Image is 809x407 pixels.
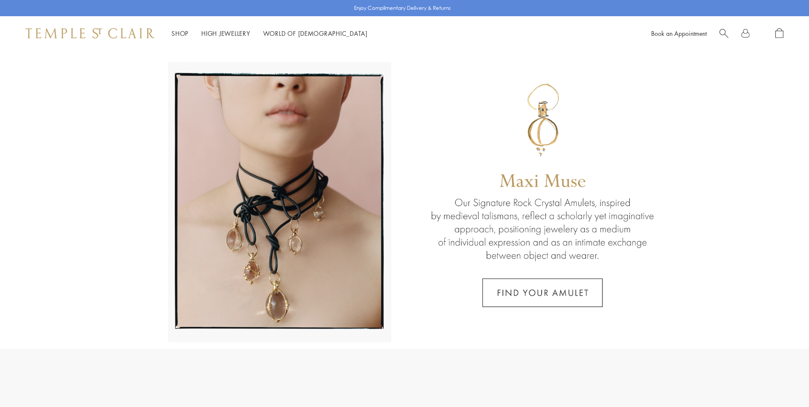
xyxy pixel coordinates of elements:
[201,29,250,38] a: High JewelleryHigh Jewellery
[171,28,368,39] nav: Main navigation
[775,28,783,39] a: Open Shopping Bag
[263,29,368,38] a: World of [DEMOGRAPHIC_DATA]World of [DEMOGRAPHIC_DATA]
[719,28,728,39] a: Search
[171,29,188,38] a: ShopShop
[651,29,707,38] a: Book an Appointment
[354,4,451,12] p: Enjoy Complimentary Delivery & Returns
[26,28,154,38] img: Temple St. Clair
